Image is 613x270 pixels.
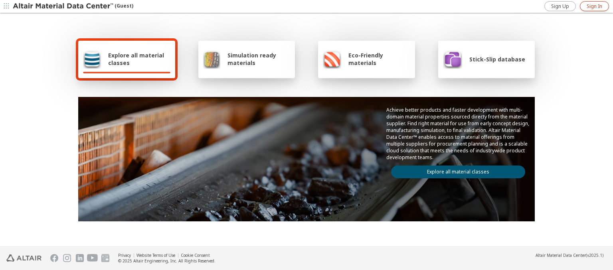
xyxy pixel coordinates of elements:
div: (v2025.1) [536,252,603,258]
span: Sign In [587,3,602,10]
span: Eco-Friendly materials [348,51,410,67]
span: Explore all material classes [108,51,170,67]
img: Simulation ready materials [203,49,220,69]
a: Website Terms of Use [136,252,175,258]
img: Altair Material Data Center [13,2,115,10]
img: Eco-Friendly materials [323,49,341,69]
span: Sign Up [551,3,569,10]
a: Cookie Consent [181,252,210,258]
img: Explore all material classes [83,49,101,69]
a: Privacy [118,252,131,258]
p: Achieve better products and faster development with multi-domain material properties sourced dire... [386,106,530,161]
span: Simulation ready materials [227,51,290,67]
a: Sign In [580,1,609,11]
div: (Guest) [13,2,133,10]
a: Sign Up [544,1,576,11]
span: Stick-Slip database [469,55,525,63]
div: © 2025 Altair Engineering, Inc. All Rights Reserved. [118,258,216,264]
a: Explore all material classes [391,166,525,178]
span: Altair Material Data Center [536,252,586,258]
img: Stick-Slip database [443,49,462,69]
img: Altair Engineering [6,254,42,262]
